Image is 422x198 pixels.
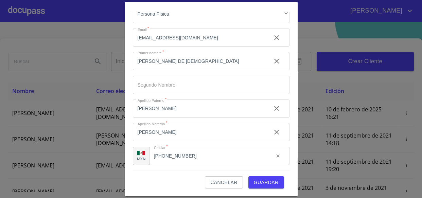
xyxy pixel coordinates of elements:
div: Persona Física [133,5,289,23]
button: Cancelar [205,176,243,189]
button: clear input [271,149,285,163]
button: Guardar [248,176,284,189]
button: clear input [268,53,285,69]
p: MXN [137,156,146,161]
span: Cancelar [210,178,237,187]
span: Guardar [254,178,279,187]
button: clear input [268,124,285,140]
button: clear input [268,30,285,46]
img: R93DlvwvvjP9fbrDwZeCRYBHk45OWMq+AAOlFVsxT89f82nwPLnD58IP7+ANJEaWYhP0Tx8kkA0WlQMPQsAAgwAOmBj20AXj6... [137,151,145,156]
button: clear input [268,100,285,116]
